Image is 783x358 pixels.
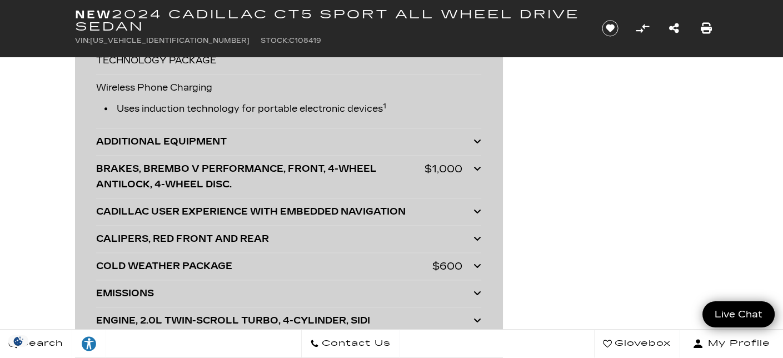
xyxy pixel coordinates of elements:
button: Compare Vehicle [634,20,651,37]
div: ENGINE, 2.0L TWIN-SCROLL TURBO, 4-CYLINDER, SIDI [96,313,473,329]
li: Uses induction technology for portable electronic devices [104,101,481,117]
span: Live Chat [709,308,768,321]
a: Glovebox [594,330,680,358]
span: VIN: [75,37,90,44]
button: Save vehicle [598,19,622,37]
span: Contact Us [319,336,391,352]
div: CADILLAC USER EXPERIENCE WITH EMBEDDED NAVIGATION [96,204,473,220]
a: Share this New 2024 Cadillac CT5 Sport All Wheel Drive Sedan [669,21,679,36]
span: Glovebox [612,336,671,352]
img: Opt-Out Icon [6,335,31,347]
span: Stock: [261,37,289,44]
span: Search [17,336,63,352]
a: Contact Us [301,330,400,358]
div: CALIPERS, RED FRONT AND REAR [96,231,473,247]
div: $1,000 [425,161,462,192]
span: [US_VEHICLE_IDENTIFICATION_NUMBER] [90,37,250,44]
a: Print this New 2024 Cadillac CT5 Sport All Wheel Drive Sedan [701,21,712,36]
div: BRAKES, BREMBO V PERFORMANCE, FRONT, 4-WHEEL ANTILOCK, 4-WHEEL DISC. [96,161,425,192]
a: Explore your accessibility options [72,330,106,358]
div: Wireless Phone Charging [96,74,481,128]
div: ADDITIONAL EQUIPMENT [96,134,473,150]
section: Click to Open Cookie Consent Modal [6,335,31,347]
div: $600 [432,258,462,274]
a: Live Chat [702,301,775,327]
div: COLD WEATHER PACKAGE [96,258,432,274]
div: EMISSIONS [96,286,473,301]
span: My Profile [704,336,770,352]
button: Open user profile menu [680,330,783,358]
strong: New [75,8,112,21]
div: Explore your accessibility options [72,336,106,352]
sup: 1 [383,102,386,110]
h1: 2024 Cadillac CT5 Sport All Wheel Drive Sedan [75,8,583,33]
span: C108419 [289,37,321,44]
div: TECHNOLOGY PACKAGE [96,47,481,74]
